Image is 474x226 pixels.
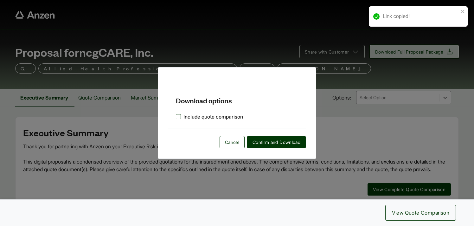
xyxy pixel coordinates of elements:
span: View Quote Comparison [392,209,449,216]
span: Cancel [225,139,239,145]
button: close [461,9,465,14]
button: Confirm and Download [247,136,306,148]
span: Confirm and Download [253,139,300,145]
button: View Quote Comparison [385,205,456,221]
button: Cancel [220,136,245,148]
h5: Download options [168,85,306,105]
div: Link copied! [383,13,459,20]
label: Include quote comparison [176,113,243,120]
